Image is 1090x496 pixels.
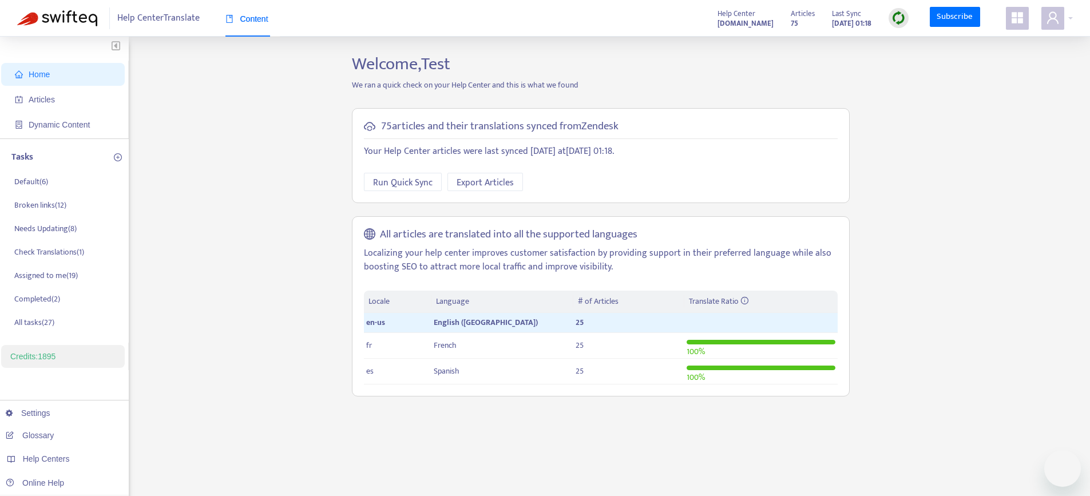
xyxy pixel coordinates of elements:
span: French [434,339,457,352]
span: user [1046,11,1060,25]
span: appstore [1010,11,1024,25]
p: Default ( 6 ) [14,176,48,188]
p: Tasks [11,150,33,164]
p: Broken links ( 12 ) [14,199,66,211]
p: Your Help Center articles were last synced [DATE] at [DATE] 01:18 . [364,145,838,158]
p: Assigned to me ( 19 ) [14,269,78,281]
span: Home [29,70,50,79]
span: Export Articles [457,176,514,190]
span: Content [225,14,268,23]
span: 100 % [687,371,705,384]
span: Articles [791,7,815,20]
img: sync.dc5367851b00ba804db3.png [891,11,906,25]
h5: 75 articles and their translations synced from Zendesk [381,120,619,133]
a: Online Help [6,478,64,487]
span: home [15,70,23,78]
span: 25 [576,316,584,329]
span: Dynamic Content [29,120,90,129]
p: Completed ( 2 ) [14,293,60,305]
span: en-us [366,316,385,329]
p: Localizing your help center improves customer satisfaction by providing support in their preferre... [364,247,838,274]
button: Run Quick Sync [364,173,442,191]
p: We ran a quick check on your Help Center and this is what we found [343,79,858,91]
span: 25 [576,339,584,352]
span: English ([GEOGRAPHIC_DATA]) [434,316,538,329]
span: Help Center Translate [117,7,200,29]
p: Needs Updating ( 8 ) [14,223,77,235]
h5: All articles are translated into all the supported languages [380,228,637,241]
span: Help Center [718,7,755,20]
span: book [225,15,233,23]
span: fr [366,339,372,352]
strong: 75 [791,17,798,30]
th: Language [431,291,573,313]
span: Help Centers [23,454,70,463]
span: Last Sync [832,7,861,20]
span: 25 [576,364,584,378]
div: Translate Ratio [689,295,833,308]
span: global [364,228,375,241]
th: # of Articles [573,291,684,313]
span: account-book [15,96,23,104]
span: Run Quick Sync [373,176,433,190]
span: Articles [29,95,55,104]
th: Locale [364,291,431,313]
span: Spanish [434,364,459,378]
span: plus-circle [114,153,122,161]
p: All tasks ( 27 ) [14,316,54,328]
span: 100 % [687,345,705,358]
span: container [15,121,23,129]
a: Settings [6,408,50,418]
p: Check Translations ( 1 ) [14,246,84,258]
strong: [DATE] 01:18 [832,17,871,30]
a: Subscribe [930,7,980,27]
span: Welcome, Test [352,50,450,78]
span: es [366,364,374,378]
img: Swifteq [17,10,97,26]
button: Export Articles [447,173,523,191]
span: cloud-sync [364,121,375,132]
a: Glossary [6,431,54,440]
a: [DOMAIN_NAME] [718,17,774,30]
a: Credits:1895 [10,352,56,361]
iframe: Button to launch messaging window [1044,450,1081,487]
